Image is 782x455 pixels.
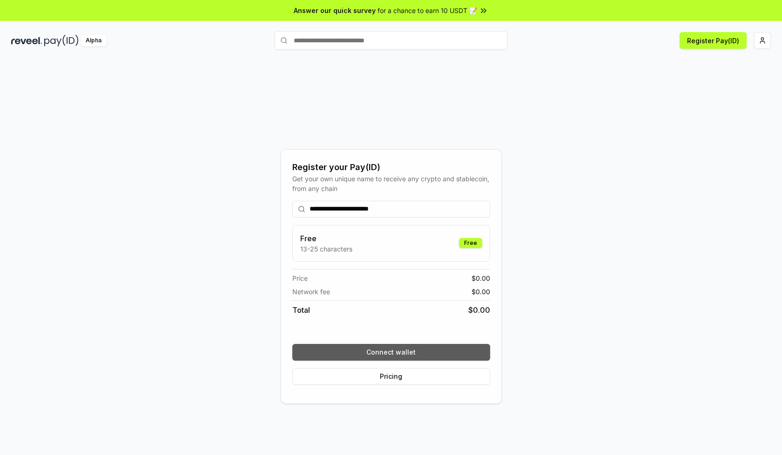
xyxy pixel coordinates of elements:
span: Answer our quick survey [294,6,376,15]
h3: Free [300,233,352,244]
div: Alpha [81,35,107,46]
div: Register your Pay(ID) [292,161,490,174]
span: for a chance to earn 10 USDT 📝 [378,6,477,15]
span: Network fee [292,287,330,297]
img: pay_id [44,35,79,46]
p: 13-25 characters [300,244,352,254]
button: Connect wallet [292,344,490,361]
button: Pricing [292,368,490,385]
img: reveel_dark [11,35,42,46]
span: Total [292,304,310,316]
span: $ 0.00 [472,273,490,283]
span: Price [292,273,308,283]
div: Get your own unique name to receive any crypto and stablecoin, from any chain [292,174,490,193]
button: Register Pay(ID) [680,32,747,49]
span: $ 0.00 [472,287,490,297]
span: $ 0.00 [468,304,490,316]
div: Free [459,238,482,248]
